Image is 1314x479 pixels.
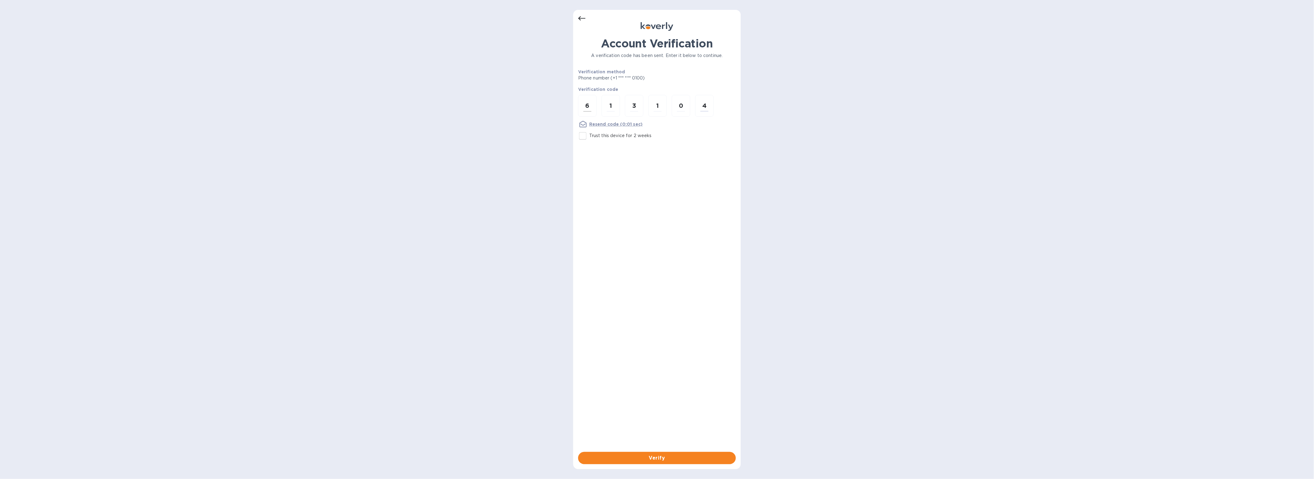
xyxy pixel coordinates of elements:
p: Trust this device for 2 weeks [589,132,652,139]
span: Verify [583,454,731,462]
h1: Account Verification [578,37,736,50]
p: Phone number (+1 *** *** 0100) [578,75,692,81]
button: Verify [578,452,736,464]
p: Verification code [578,86,736,92]
b: Verification method [578,69,625,74]
p: A verification code has been sent. Enter it below to continue. [578,52,736,59]
u: Resend code (0:01 sec) [589,122,643,127]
